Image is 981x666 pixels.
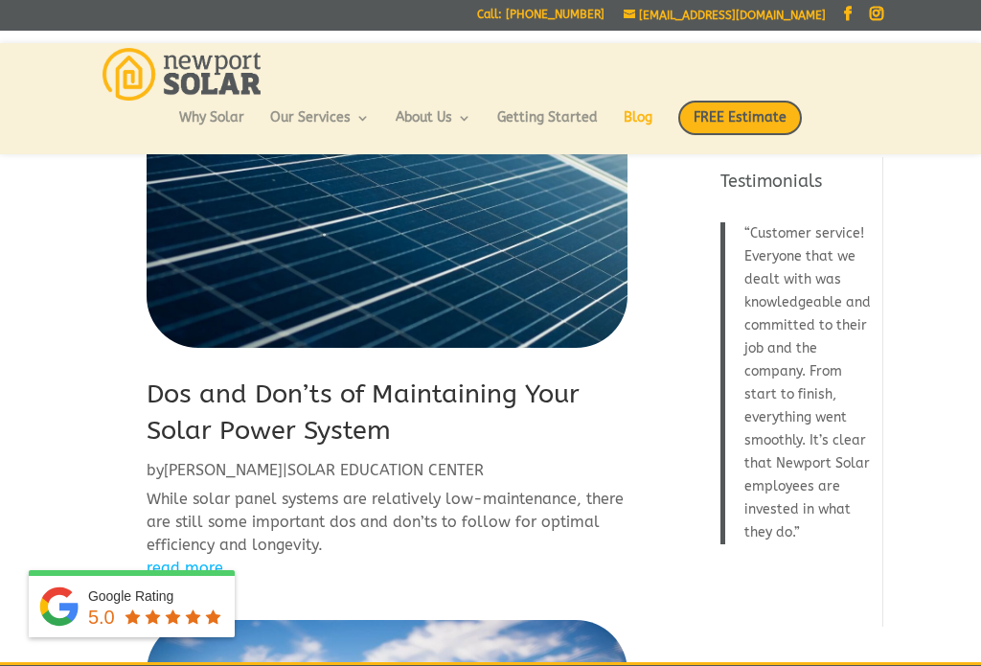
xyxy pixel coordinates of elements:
a: Call: [PHONE_NUMBER] [477,9,605,29]
a: [EMAIL_ADDRESS][DOMAIN_NAME] [624,9,826,22]
a: Dos and Don’ts of Maintaining Your Solar Power System [147,379,580,446]
a: SOLAR EDUCATION CENTER [287,461,484,479]
span: Customer service! Everyone that we dealt with was knowledgeable and committed to their job and th... [744,225,871,540]
a: About Us [396,111,471,144]
span: FREE Estimate [678,101,802,135]
a: Blog [624,111,652,144]
a: read more [147,557,628,580]
p: While solar panel systems are relatively low-maintenance, there are still some important dos and ... [147,488,628,557]
a: Our Services [270,111,370,144]
img: Dos and Don’ts of Maintaining Your Solar Power System [147,68,628,348]
a: Why Solar [179,111,244,144]
div: Google Rating [88,586,225,606]
a: [PERSON_NAME] [164,461,283,479]
a: FREE Estimate [678,101,802,154]
span: 5.0 [88,607,115,628]
p: by | [147,459,628,482]
a: Getting Started [497,111,598,144]
img: Newport Solar | Solar Energy Optimized. [103,48,261,101]
h4: Testimonials [720,170,871,203]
